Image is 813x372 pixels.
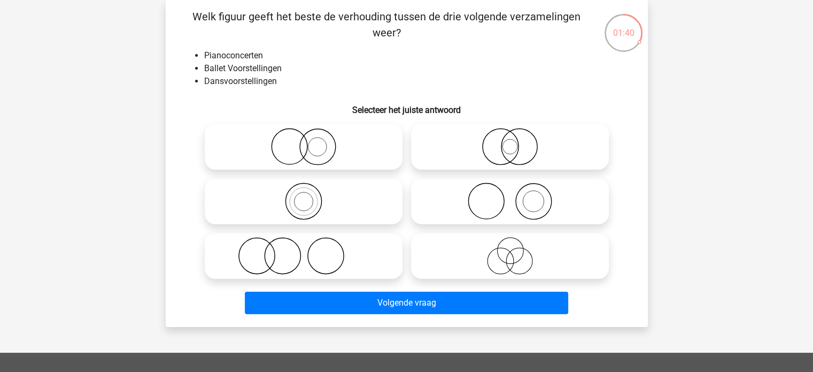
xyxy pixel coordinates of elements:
[204,62,631,75] li: Ballet Voorstellingen
[603,13,644,40] div: 01:40
[183,96,631,115] h6: Selecteer het juiste antwoord
[204,49,631,62] li: Pianoconcerten
[183,9,591,41] p: Welk figuur geeft het beste de verhouding tussen de drie volgende verzamelingen weer?
[245,292,568,314] button: Volgende vraag
[204,75,631,88] li: Dansvoorstellingen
